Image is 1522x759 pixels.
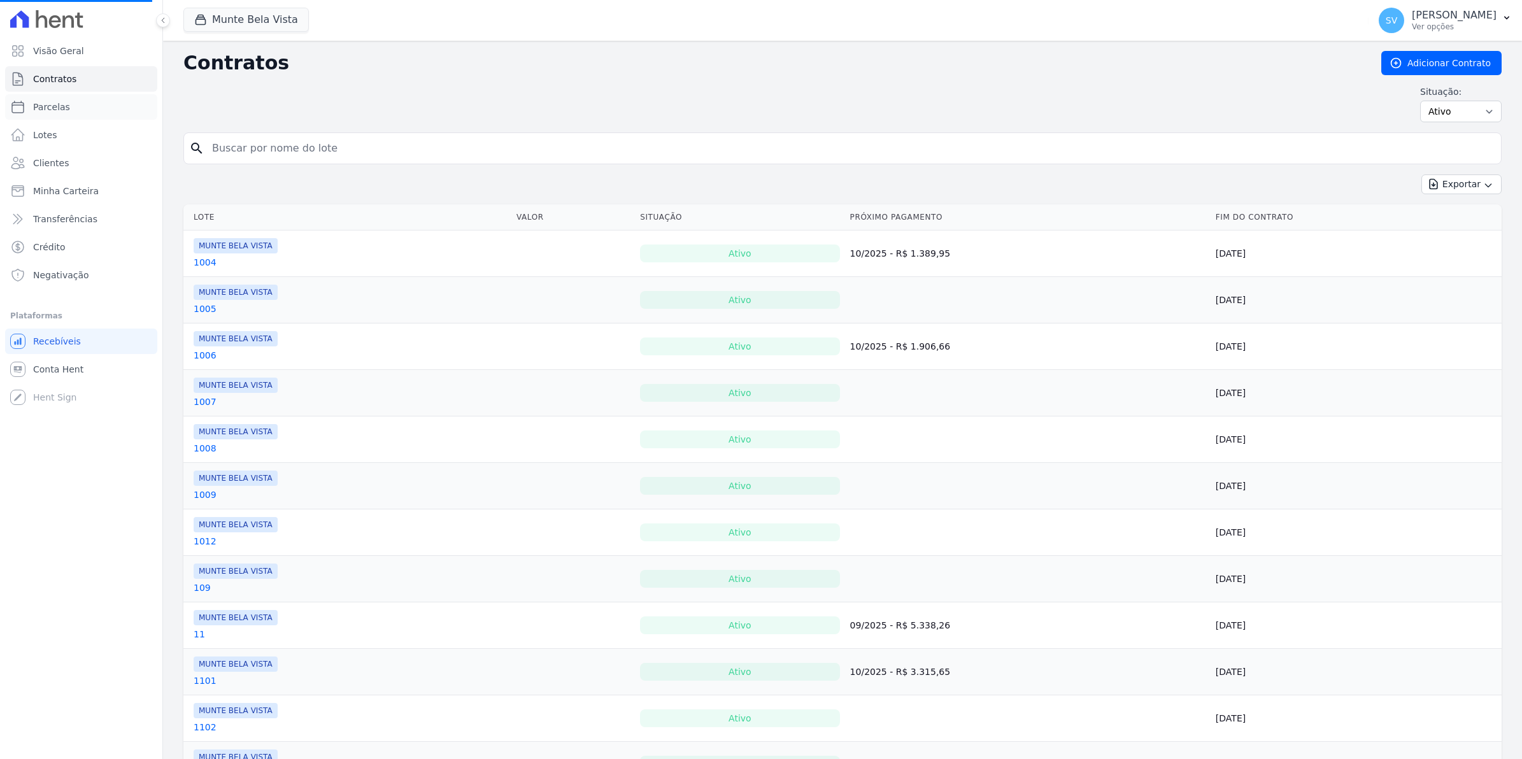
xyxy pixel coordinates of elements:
label: Situação: [1420,85,1502,98]
span: MUNTE BELA VISTA [194,378,278,393]
div: Ativo [640,570,839,588]
span: Visão Geral [33,45,84,57]
span: SV [1386,16,1397,25]
a: Parcelas [5,94,157,120]
span: MUNTE BELA VISTA [194,703,278,718]
a: 10/2025 - R$ 1.389,95 [850,248,951,259]
span: MUNTE BELA VISTA [194,471,278,486]
span: Contratos [33,73,76,85]
a: 1004 [194,256,217,269]
a: 10/2025 - R$ 1.906,66 [850,341,951,351]
span: Parcelas [33,101,70,113]
span: Recebíveis [33,335,81,348]
span: Conta Hent [33,363,83,376]
div: Ativo [640,430,839,448]
a: Lotes [5,122,157,148]
div: Ativo [640,523,839,541]
a: 09/2025 - R$ 5.338,26 [850,620,951,630]
a: Recebíveis [5,329,157,354]
td: [DATE] [1211,556,1502,602]
a: 1009 [194,488,217,501]
p: [PERSON_NAME] [1412,9,1497,22]
div: Ativo [640,616,839,634]
span: MUNTE BELA VISTA [194,331,278,346]
td: [DATE] [1211,277,1502,323]
a: 1101 [194,674,217,687]
span: Negativação [33,269,89,281]
span: Minha Carteira [33,185,99,197]
a: 1008 [194,442,217,455]
th: Situação [635,204,844,231]
th: Lote [183,204,511,231]
span: Transferências [33,213,97,225]
span: Lotes [33,129,57,141]
a: Clientes [5,150,157,176]
a: 1006 [194,349,217,362]
span: Clientes [33,157,69,169]
span: MUNTE BELA VISTA [194,238,278,253]
td: [DATE] [1211,509,1502,556]
a: Conta Hent [5,357,157,382]
th: Próximo Pagamento [845,204,1211,231]
td: [DATE] [1211,323,1502,370]
td: [DATE] [1211,463,1502,509]
div: Ativo [640,337,839,355]
td: [DATE] [1211,602,1502,649]
th: Valor [511,204,635,231]
span: MUNTE BELA VISTA [194,424,278,439]
a: Visão Geral [5,38,157,64]
a: 1102 [194,721,217,734]
a: Crédito [5,234,157,260]
a: 1007 [194,395,217,408]
span: Crédito [33,241,66,253]
div: Ativo [640,663,839,681]
a: 10/2025 - R$ 3.315,65 [850,667,951,677]
span: MUNTE BELA VISTA [194,517,278,532]
td: [DATE] [1211,649,1502,695]
a: 1012 [194,535,217,548]
div: Ativo [640,384,839,402]
a: 11 [194,628,205,641]
div: Ativo [640,291,839,309]
div: Ativo [640,477,839,495]
p: Ver opções [1412,22,1497,32]
span: MUNTE BELA VISTA [194,610,278,625]
div: Plataformas [10,308,152,323]
h2: Contratos [183,52,1361,74]
i: search [189,141,204,156]
a: Contratos [5,66,157,92]
a: Transferências [5,206,157,232]
span: MUNTE BELA VISTA [194,285,278,300]
a: Minha Carteira [5,178,157,204]
button: SV [PERSON_NAME] Ver opções [1369,3,1522,38]
td: [DATE] [1211,370,1502,416]
button: Exportar [1421,174,1502,194]
div: Ativo [640,245,839,262]
a: 1005 [194,302,217,315]
td: [DATE] [1211,416,1502,463]
td: [DATE] [1211,695,1502,742]
span: MUNTE BELA VISTA [194,656,278,672]
a: 109 [194,581,211,594]
button: Munte Bela Vista [183,8,309,32]
a: Adicionar Contrato [1381,51,1502,75]
span: MUNTE BELA VISTA [194,564,278,579]
th: Fim do Contrato [1211,204,1502,231]
a: Negativação [5,262,157,288]
td: [DATE] [1211,231,1502,277]
input: Buscar por nome do lote [204,136,1496,161]
div: Ativo [640,709,839,727]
